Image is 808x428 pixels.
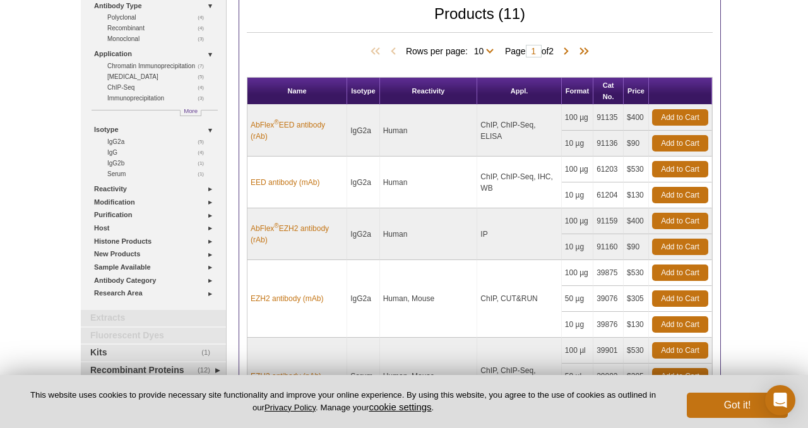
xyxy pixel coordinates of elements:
[107,158,211,169] a: (1)IgG2b
[107,169,211,179] a: (1)Serum
[198,158,211,169] span: (1)
[477,78,562,105] th: Appl.
[94,261,218,274] a: Sample Available
[201,345,217,361] span: (1)
[593,157,624,182] td: 61203
[380,260,478,338] td: Human, Mouse
[107,147,211,158] a: (4)IgG
[593,260,624,286] td: 39875
[274,119,278,126] sup: ®
[180,110,201,116] a: More
[198,362,217,379] span: (12)
[593,312,624,338] td: 39876
[652,316,708,333] a: Add to Cart
[347,260,380,338] td: IgG2a
[380,338,478,415] td: Human, Mouse
[380,208,478,260] td: Human
[107,93,211,104] a: (3)Immunoprecipitation
[251,371,321,382] a: EZH2 antibody (pAb)
[198,61,211,71] span: (7)
[107,136,211,147] a: (5)IgG2a
[624,105,649,131] td: $400
[94,47,218,61] a: Application
[562,182,593,208] td: 10 µg
[406,44,499,57] span: Rows per page:
[198,136,211,147] span: (5)
[562,208,593,234] td: 100 µg
[380,78,478,105] th: Reactivity
[198,82,211,93] span: (4)
[107,12,211,23] a: (4)Polyclonal
[198,12,211,23] span: (4)
[562,364,593,389] td: 50 µl
[593,78,624,105] th: Cat No.
[94,235,218,248] a: Histone Products
[380,157,478,208] td: Human
[198,93,211,104] span: (3)
[81,345,226,361] a: (1)Kits
[477,338,562,415] td: ChIP, ChIP-Seq, CUT&RUN, IF, IP
[264,403,316,412] a: Privacy Policy
[81,328,226,344] a: Fluorescent Dyes
[593,338,624,364] td: 39901
[624,364,649,389] td: $305
[562,312,593,338] td: 10 µg
[593,208,624,234] td: 91159
[562,286,593,312] td: 50 µg
[81,362,226,379] a: (12)Recombinant Proteins
[652,161,708,177] a: Add to Cart
[107,23,211,33] a: (4)Recombinant
[347,105,380,157] td: IgG2a
[624,260,649,286] td: $530
[94,208,218,222] a: Purification
[687,393,788,418] button: Got it!
[562,338,593,364] td: 100 µl
[499,45,560,57] span: Page of
[477,105,562,157] td: ChIP, ChIP-Seq, ELISA
[477,208,562,260] td: IP
[652,109,708,126] a: Add to Cart
[477,260,562,338] td: ChIP, CUT&RUN
[562,105,593,131] td: 100 µg
[624,312,649,338] td: $130
[624,234,649,260] td: $90
[652,342,708,359] a: Add to Cart
[624,157,649,182] td: $530
[198,147,211,158] span: (4)
[477,157,562,208] td: ChIP, ChIP-Seq, IHC, WB
[107,82,211,93] a: (4)ChIP-Seq
[184,105,198,116] span: More
[593,364,624,389] td: 39002
[593,182,624,208] td: 61204
[94,247,218,261] a: New Products
[251,223,343,246] a: AbFlex®EZH2 antibody (rAb)
[624,131,649,157] td: $90
[107,61,211,71] a: (7)Chromatin Immunoprecipitation
[562,260,593,286] td: 100 µg
[94,123,218,136] a: Isotype
[369,401,431,412] button: cookie settings
[251,293,323,304] a: EZH2 antibody (mAb)
[247,78,347,105] th: Name
[247,8,713,33] h2: Products (11)
[347,338,380,415] td: Serum
[560,45,573,58] span: Next Page
[347,157,380,208] td: IgG2a
[652,135,708,152] a: Add to Cart
[107,33,211,44] a: (3)Monoclonal
[380,105,478,157] td: Human
[593,131,624,157] td: 91136
[562,78,593,105] th: Format
[652,290,708,307] a: Add to Cart
[198,71,211,82] span: (5)
[624,208,649,234] td: $400
[624,286,649,312] td: $305
[562,234,593,260] td: 10 µg
[593,286,624,312] td: 39076
[562,131,593,157] td: 10 µg
[652,187,708,203] a: Add to Cart
[765,385,795,415] div: Open Intercom Messenger
[652,239,708,255] a: Add to Cart
[198,169,211,179] span: (1)
[593,105,624,131] td: 91135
